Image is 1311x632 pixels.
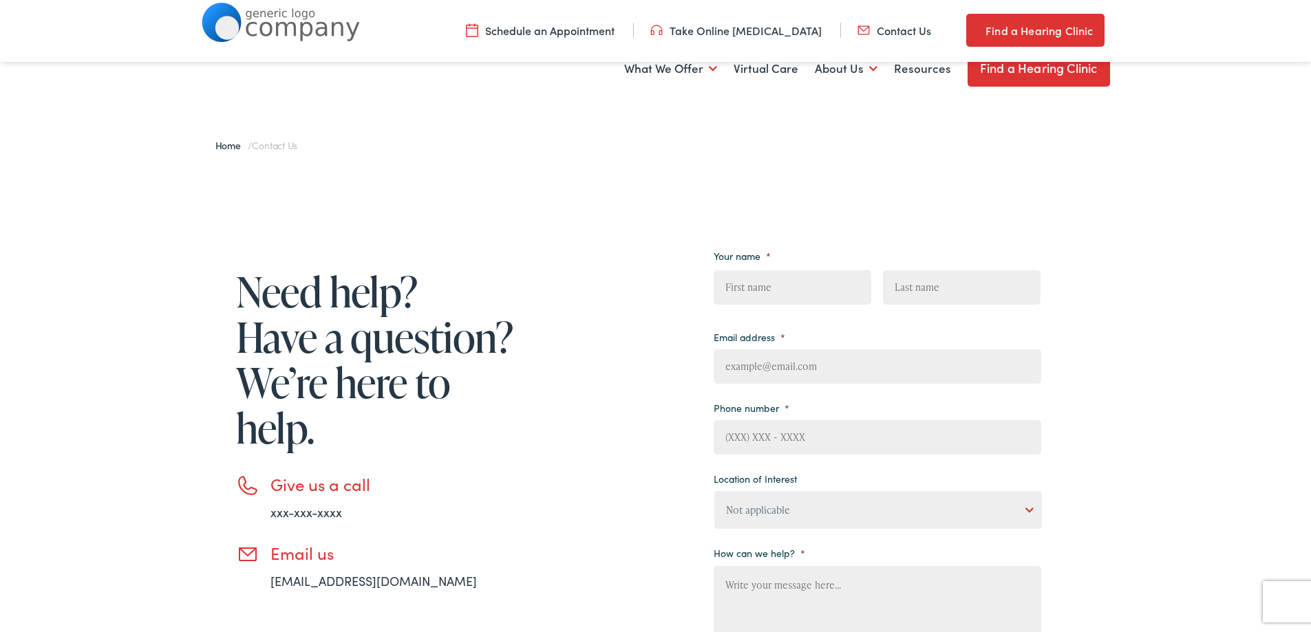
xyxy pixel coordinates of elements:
[466,23,615,38] a: Schedule an Appointment
[857,23,870,38] img: utility icon
[883,270,1041,305] input: Last name
[734,43,798,94] a: Virtual Care
[857,23,931,38] a: Contact Us
[714,331,785,343] label: Email address
[714,250,771,262] label: Your name
[270,543,518,563] h3: Email us
[270,475,518,494] h3: Give us a call
[894,43,951,94] a: Resources
[270,572,477,589] a: [EMAIL_ADDRESS][DOMAIN_NAME]
[215,138,298,152] span: /
[252,138,297,152] span: Contact Us
[966,22,979,39] img: utility icon
[650,23,663,38] img: utility icon
[714,420,1041,455] input: (XXX) XXX - XXXX
[966,14,1104,47] a: Find a Hearing Clinic
[714,547,805,559] label: How can we help?
[714,349,1041,384] input: example@email.com
[236,269,518,450] h1: Need help? Have a question? We’re here to help.
[714,472,797,485] label: Location of Interest
[215,138,248,152] a: Home
[650,23,822,38] a: Take Online [MEDICAL_DATA]
[270,503,342,521] a: xxx-xxx-xxxx
[714,402,789,414] label: Phone number
[466,23,478,38] img: utility icon
[714,270,871,305] input: First name
[815,43,877,94] a: About Us
[968,50,1110,87] a: Find a Hearing Clinic
[624,43,717,94] a: What We Offer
